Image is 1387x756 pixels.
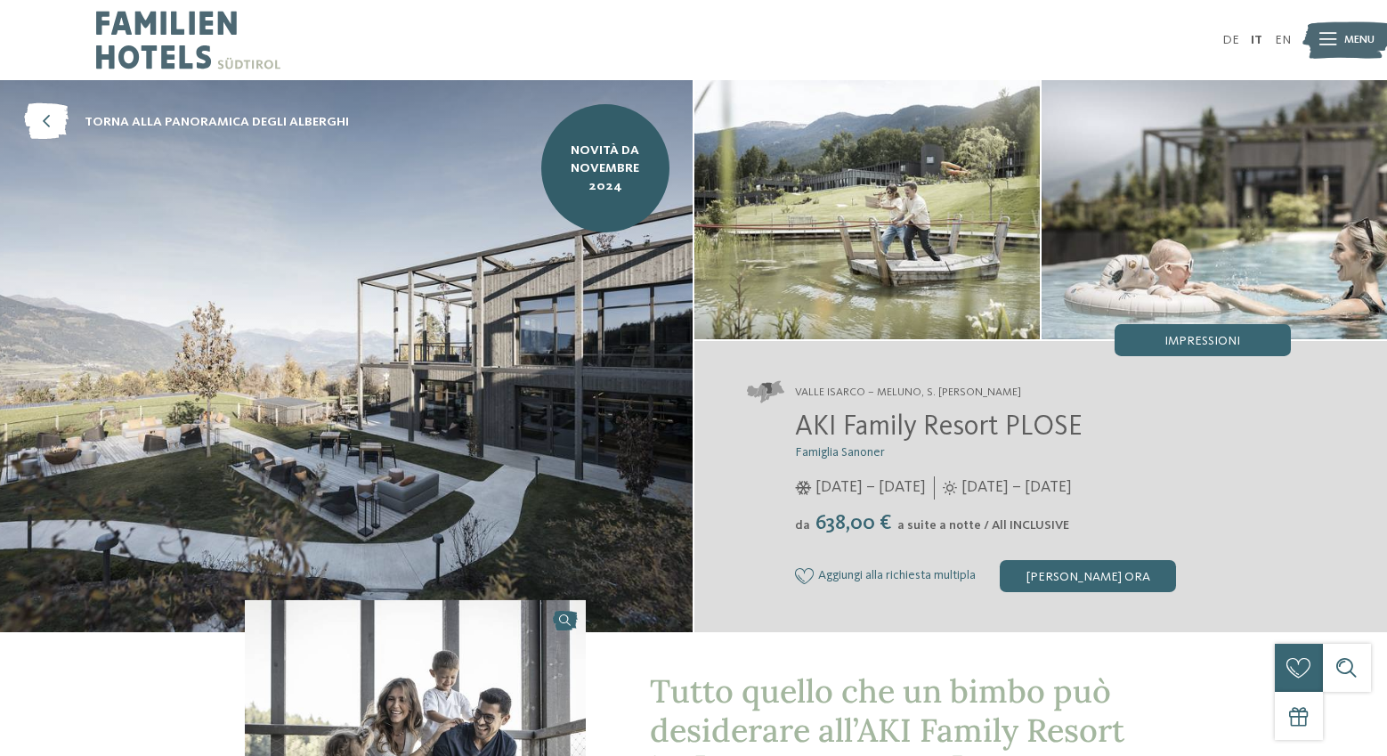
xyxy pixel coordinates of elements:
div: [PERSON_NAME] ora [1000,560,1176,592]
img: AKI: tutto quello che un bimbo può desiderare [1042,80,1387,339]
span: Menu [1344,32,1375,48]
a: EN [1275,34,1291,46]
span: AKI Family Resort PLOSE [795,413,1083,442]
span: torna alla panoramica degli alberghi [85,113,349,131]
span: Aggiungi alla richiesta multipla [818,569,976,583]
a: torna alla panoramica degli alberghi [24,104,349,141]
a: IT [1251,34,1262,46]
span: [DATE] – [DATE] [961,476,1072,499]
i: Orari d'apertura inverno [795,481,812,495]
span: Famiglia Sanoner [795,446,885,459]
img: AKI: tutto quello che un bimbo può desiderare [694,80,1040,339]
span: Impressioni [1164,335,1240,347]
span: 638,00 € [812,513,896,534]
span: da [795,519,810,532]
a: DE [1222,34,1239,46]
span: NOVITÀ da novembre 2024 [553,142,657,195]
i: Orari d'apertura estate [943,481,957,495]
span: Valle Isarco – Meluno, S. [PERSON_NAME] [795,385,1021,401]
span: a suite a notte / All INCLUSIVE [897,519,1069,532]
span: [DATE] – [DATE] [815,476,926,499]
